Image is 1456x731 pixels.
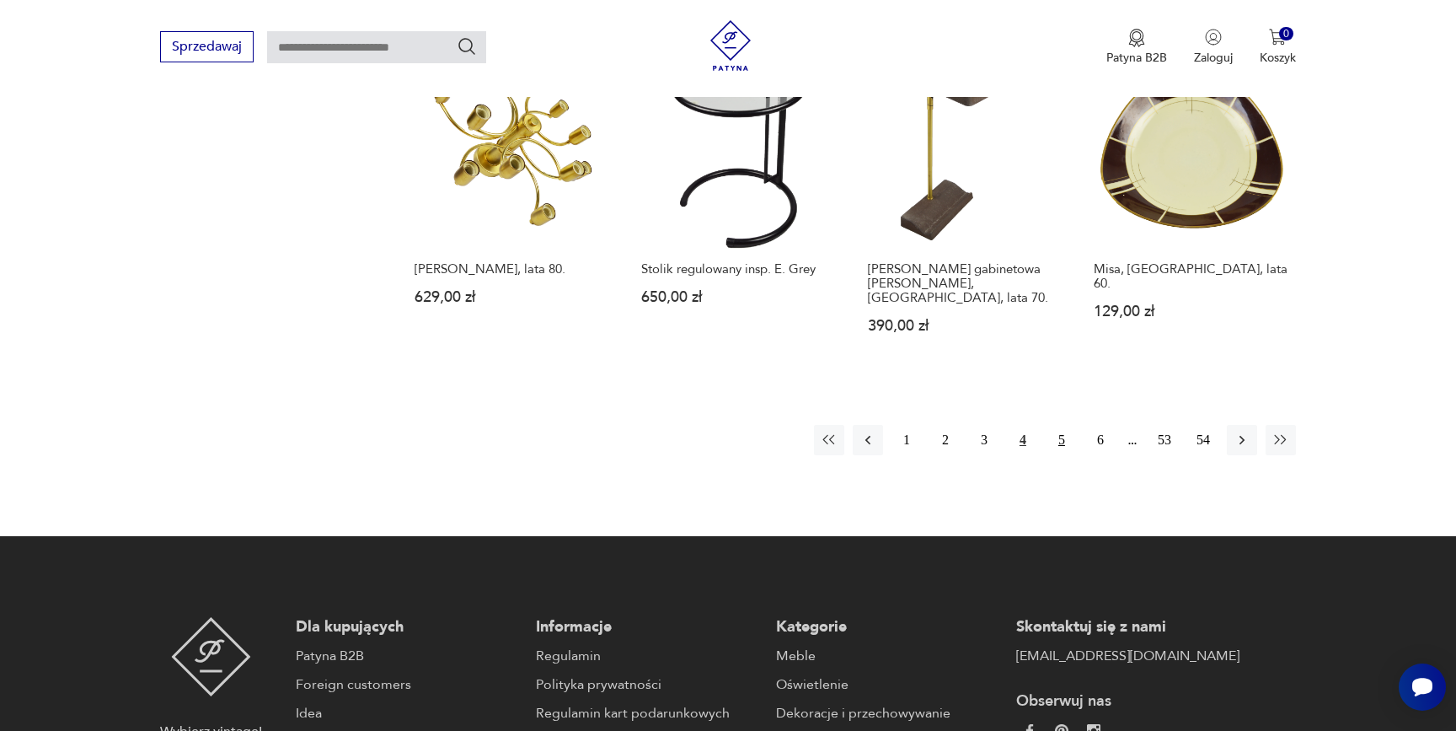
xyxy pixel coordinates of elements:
p: Patyna B2B [1106,50,1167,66]
button: 1 [891,425,922,455]
img: Patyna - sklep z meblami i dekoracjami vintage [705,20,756,71]
button: 5 [1046,425,1077,455]
img: Ikona koszyka [1269,29,1286,46]
button: 54 [1188,425,1218,455]
button: 2 [930,425,961,455]
p: Koszyk [1260,50,1296,66]
a: Regulamin [536,646,759,666]
a: Oświetlenie [776,675,999,695]
h3: [PERSON_NAME] gabinetowa [PERSON_NAME], [GEOGRAPHIC_DATA], lata 70. [868,262,1063,305]
a: Idea [296,703,519,723]
button: Szukaj [457,36,477,56]
button: Patyna B2B [1106,29,1167,66]
h3: [PERSON_NAME], lata 80. [415,262,609,277]
a: Lampka gabinetowa Hillebrand, Niemcy, lata 70.[PERSON_NAME] gabinetowa [PERSON_NAME], [GEOGRAPHIC... [860,39,1070,366]
p: Zaloguj [1194,50,1233,66]
a: Sprzedawaj [160,42,254,54]
button: 53 [1149,425,1180,455]
a: Meble [776,646,999,666]
button: 3 [969,425,999,455]
a: Stolik regulowany insp. E. GreyStolik regulowany insp. E. Grey650,00 zł [634,39,843,366]
a: [EMAIL_ADDRESS][DOMAIN_NAME] [1016,646,1239,666]
p: 129,00 zł [1094,304,1288,319]
div: 0 [1279,27,1293,41]
p: Dla kupujących [296,617,519,637]
h3: Stolik regulowany insp. E. Grey [641,262,836,277]
a: Patyna B2B [296,646,519,666]
button: Sprzedawaj [160,31,254,62]
button: 6 [1085,425,1116,455]
a: Polityka prywatności [536,675,759,695]
a: Foreign customers [296,675,519,695]
a: Regulamin kart podarunkowych [536,703,759,723]
p: Informacje [536,617,759,637]
a: Dekoracje i przechowywanie [776,703,999,723]
p: 650,00 zł [641,290,836,304]
img: Ikona medalu [1128,29,1145,47]
img: Ikonka użytkownika [1205,29,1222,46]
iframe: Smartsupp widget button [1399,664,1446,711]
button: Zaloguj [1194,29,1233,66]
img: Patyna - sklep z meblami i dekoracjami vintage [171,617,251,696]
button: 0Koszyk [1260,29,1296,66]
p: Kategorie [776,617,999,637]
a: Ikona medaluPatyna B2B [1106,29,1167,66]
h3: Misa, [GEOGRAPHIC_DATA], lata 60. [1094,262,1288,291]
button: 4 [1008,425,1038,455]
a: Misa, Niemcy, lata 60.Misa, [GEOGRAPHIC_DATA], lata 60.129,00 zł [1086,39,1296,366]
p: 390,00 zł [868,319,1063,333]
p: Skontaktuj się z nami [1016,617,1239,637]
p: Obserwuj nas [1016,691,1239,712]
a: Lampa Leola, lata 80.[PERSON_NAME], lata 80.629,00 zł [407,39,617,366]
p: 629,00 zł [415,290,609,304]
